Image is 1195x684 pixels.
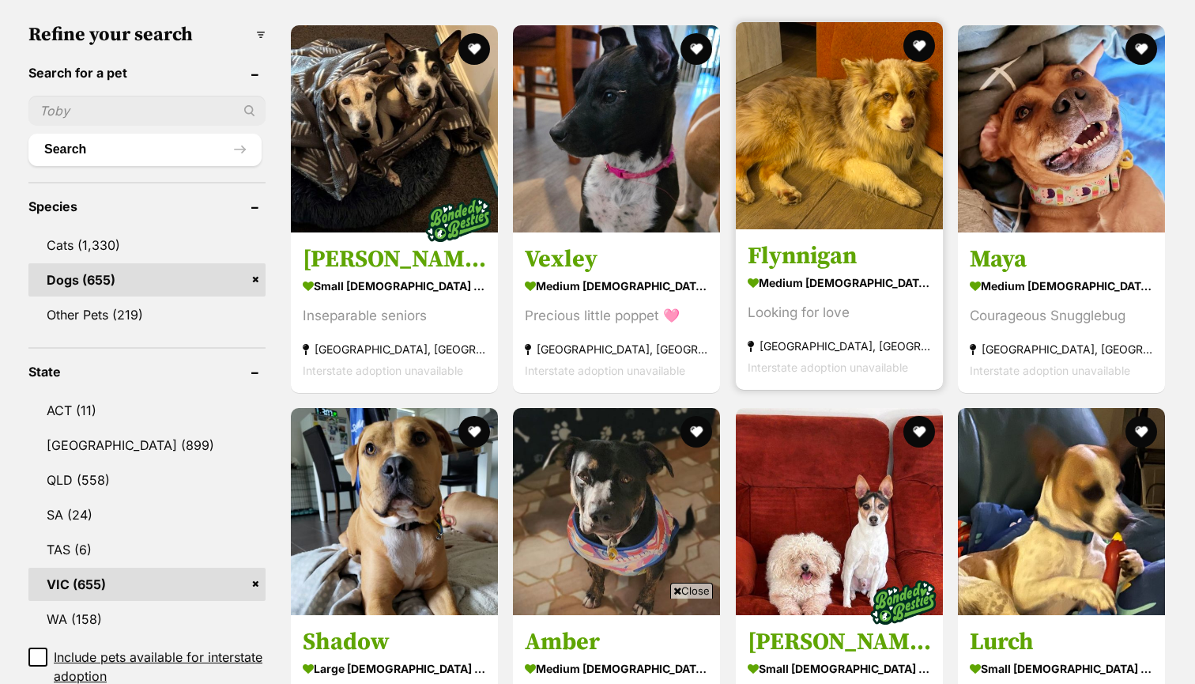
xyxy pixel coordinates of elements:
[748,302,931,323] div: Looking for love
[303,364,463,377] span: Interstate adoption unavailable
[513,232,720,393] a: Vexley medium [DEMOGRAPHIC_DATA] Dog Precious little poppet 🩷 [GEOGRAPHIC_DATA], [GEOGRAPHIC_DATA...
[303,274,486,297] strong: small [DEMOGRAPHIC_DATA] Dog
[28,365,266,379] header: State
[28,568,266,601] a: VIC (655)
[28,229,266,262] a: Cats (1,330)
[970,657,1153,680] strong: small [DEMOGRAPHIC_DATA] Dog
[458,416,490,448] button: favourite
[28,298,266,331] a: Other Pets (219)
[28,96,266,126] input: Toby
[28,24,266,46] h3: Refine your search
[525,274,708,297] strong: medium [DEMOGRAPHIC_DATA] Dog
[303,657,486,680] strong: large [DEMOGRAPHIC_DATA] Dog
[903,416,935,448] button: favourite
[525,338,708,360] strong: [GEOGRAPHIC_DATA], [GEOGRAPHIC_DATA]
[958,232,1165,393] a: Maya medium [DEMOGRAPHIC_DATA] Dog Courageous Snugglebug [GEOGRAPHIC_DATA], [GEOGRAPHIC_DATA] Int...
[28,134,262,165] button: Search
[958,408,1165,615] img: Lurch - Fox Terrier x Chihuahua Dog
[748,627,931,657] h3: [PERSON_NAME] and [PERSON_NAME]
[748,657,931,680] strong: small [DEMOGRAPHIC_DATA] Dog
[748,241,931,271] h3: Flynnigan
[525,364,685,377] span: Interstate adoption unavailable
[525,305,708,327] div: Precious little poppet 🩷
[736,408,943,615] img: Oscar and Tilly Tamblyn - Tenterfield Terrier Dog
[291,408,498,615] img: Shadow - Mastiff Dog
[458,33,490,65] button: favourite
[736,229,943,390] a: Flynnigan medium [DEMOGRAPHIC_DATA] Dog Looking for love [GEOGRAPHIC_DATA], [GEOGRAPHIC_DATA] Int...
[970,244,1153,274] h3: Maya
[28,66,266,80] header: Search for a pet
[970,627,1153,657] h3: Lurch
[1125,416,1157,448] button: favourite
[1125,33,1157,65] button: favourite
[291,232,498,393] a: [PERSON_NAME] and [PERSON_NAME] small [DEMOGRAPHIC_DATA] Dog Inseparable seniors [GEOGRAPHIC_DATA...
[310,605,885,676] iframe: Advertisement
[525,244,708,274] h3: Vexley
[748,335,931,357] strong: [GEOGRAPHIC_DATA], [GEOGRAPHIC_DATA]
[513,408,720,615] img: Amber - Staffordshire Bull Terrier Dog
[28,263,266,297] a: Dogs (655)
[303,244,486,274] h3: [PERSON_NAME] and [PERSON_NAME]
[748,271,931,294] strong: medium [DEMOGRAPHIC_DATA] Dog
[28,394,266,427] a: ACT (11)
[28,463,266,497] a: QLD (558)
[958,25,1165,232] img: Maya - Staffordshire Bull Terrier Dog
[28,429,266,462] a: [GEOGRAPHIC_DATA] (899)
[970,364,1130,377] span: Interstate adoption unavailable
[864,563,943,642] img: bonded besties
[513,25,720,232] img: Vexley - Australian Cattle Dog x Staffordshire Bull Terrier Dog
[970,338,1153,360] strong: [GEOGRAPHIC_DATA], [GEOGRAPHIC_DATA]
[681,33,713,65] button: favourite
[28,498,266,531] a: SA (24)
[419,180,498,259] img: bonded besties
[736,22,943,229] img: Flynnigan - Australian Shepherd Dog
[291,25,498,232] img: Ruby and Vincent Silvanus - Fox Terrier (Miniature) Dog
[970,274,1153,297] strong: medium [DEMOGRAPHIC_DATA] Dog
[970,305,1153,327] div: Courageous Snugglebug
[28,199,266,214] header: Species
[903,30,935,62] button: favourite
[748,361,908,374] span: Interstate adoption unavailable
[303,305,486,327] div: Inseparable seniors
[681,416,713,448] button: favourite
[28,533,266,566] a: TAS (6)
[670,583,713,599] span: Close
[28,603,266,636] a: WA (158)
[303,338,486,360] strong: [GEOGRAPHIC_DATA], [GEOGRAPHIC_DATA]
[303,627,486,657] h3: Shadow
